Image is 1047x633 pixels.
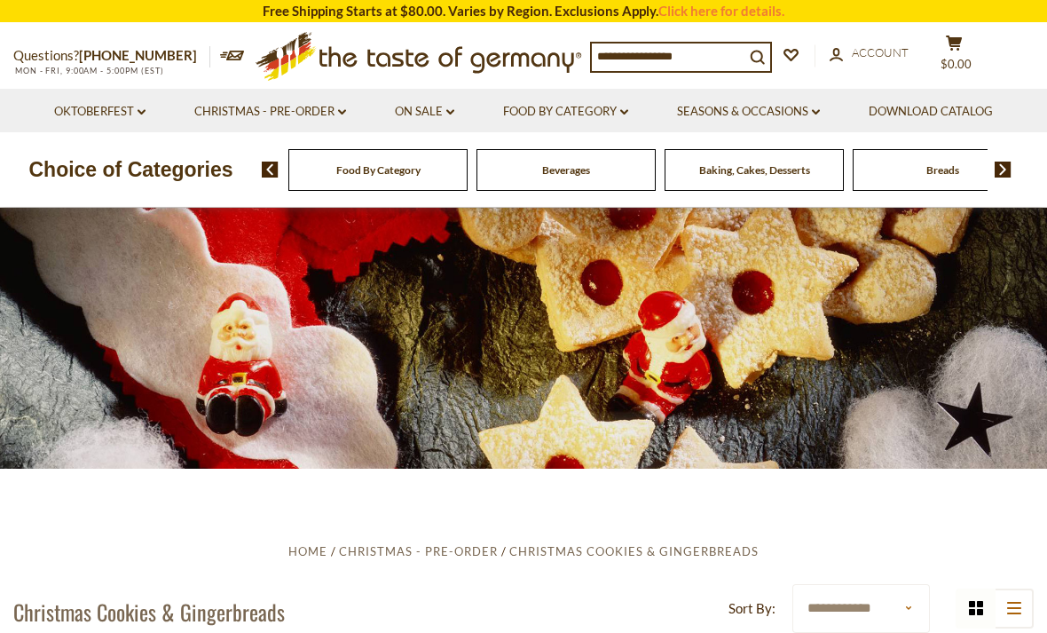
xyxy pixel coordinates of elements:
a: Click here for details. [658,3,784,19]
p: Questions? [13,44,210,67]
img: previous arrow [262,162,279,178]
a: Christmas Cookies & Gingerbreads [509,544,759,558]
button: $0.00 [927,35,980,79]
span: Account [852,45,909,59]
span: $0.00 [941,57,972,71]
a: Oktoberfest [54,102,146,122]
a: Christmas - PRE-ORDER [194,102,346,122]
a: Beverages [542,163,590,177]
img: next arrow [995,162,1012,178]
a: Account [830,44,909,63]
label: Sort By: [728,597,775,620]
a: Food By Category [336,163,421,177]
h1: Christmas Cookies & Gingerbreads [13,598,285,625]
a: Food By Category [503,102,628,122]
a: [PHONE_NUMBER] [79,47,197,63]
a: Download Catalog [869,102,993,122]
a: On Sale [395,102,454,122]
a: Seasons & Occasions [677,102,820,122]
a: Baking, Cakes, Desserts [699,163,810,177]
a: Breads [926,163,959,177]
a: Christmas - PRE-ORDER [339,544,498,558]
span: MON - FRI, 9:00AM - 5:00PM (EST) [13,66,164,75]
a: Home [288,544,327,558]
